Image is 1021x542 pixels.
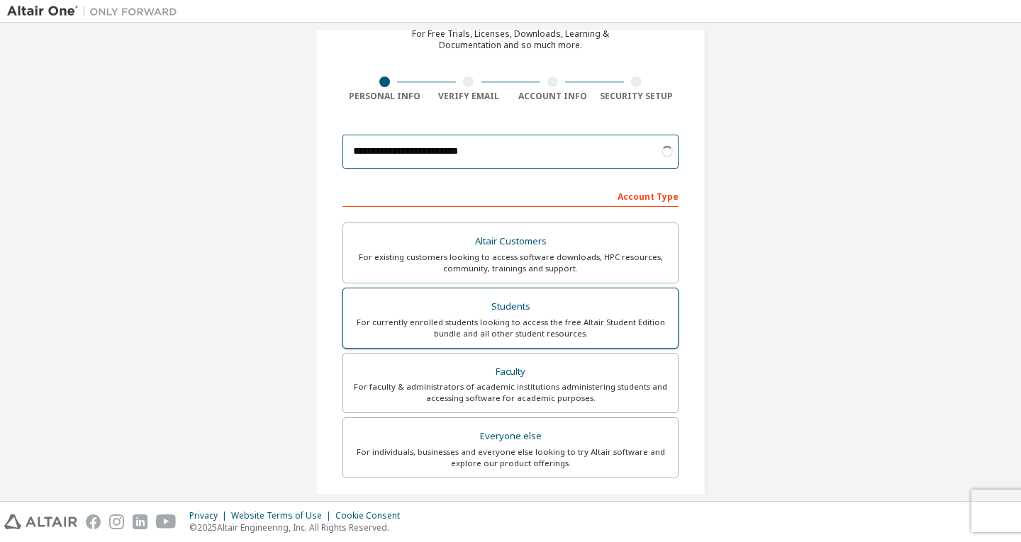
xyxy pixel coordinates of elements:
div: Students [352,297,669,317]
p: © 2025 Altair Engineering, Inc. All Rights Reserved. [189,521,408,533]
div: Account Type [342,184,679,207]
div: Cookie Consent [335,510,408,521]
div: Altair Customers [352,232,669,252]
div: Everyone else [352,427,669,446]
div: Verify Email [427,91,511,102]
div: For faculty & administrators of academic institutions administering students and accessing softwa... [352,381,669,404]
img: linkedin.svg [133,514,147,529]
div: For individuals, businesses and everyone else looking to try Altair software and explore our prod... [352,446,669,469]
div: Faculty [352,362,669,382]
div: For Free Trials, Licenses, Downloads, Learning & Documentation and so much more. [412,28,609,51]
div: Security Setup [595,91,679,102]
img: facebook.svg [86,514,101,529]
div: Website Terms of Use [231,510,335,521]
img: youtube.svg [156,514,177,529]
div: Personal Info [342,91,427,102]
img: altair_logo.svg [4,514,77,529]
img: Altair One [7,4,184,18]
div: Privacy [189,510,231,521]
div: Account Info [510,91,595,102]
div: For currently enrolled students looking to access the free Altair Student Edition bundle and all ... [352,317,669,339]
div: For existing customers looking to access software downloads, HPC resources, community, trainings ... [352,252,669,274]
img: instagram.svg [109,514,124,529]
